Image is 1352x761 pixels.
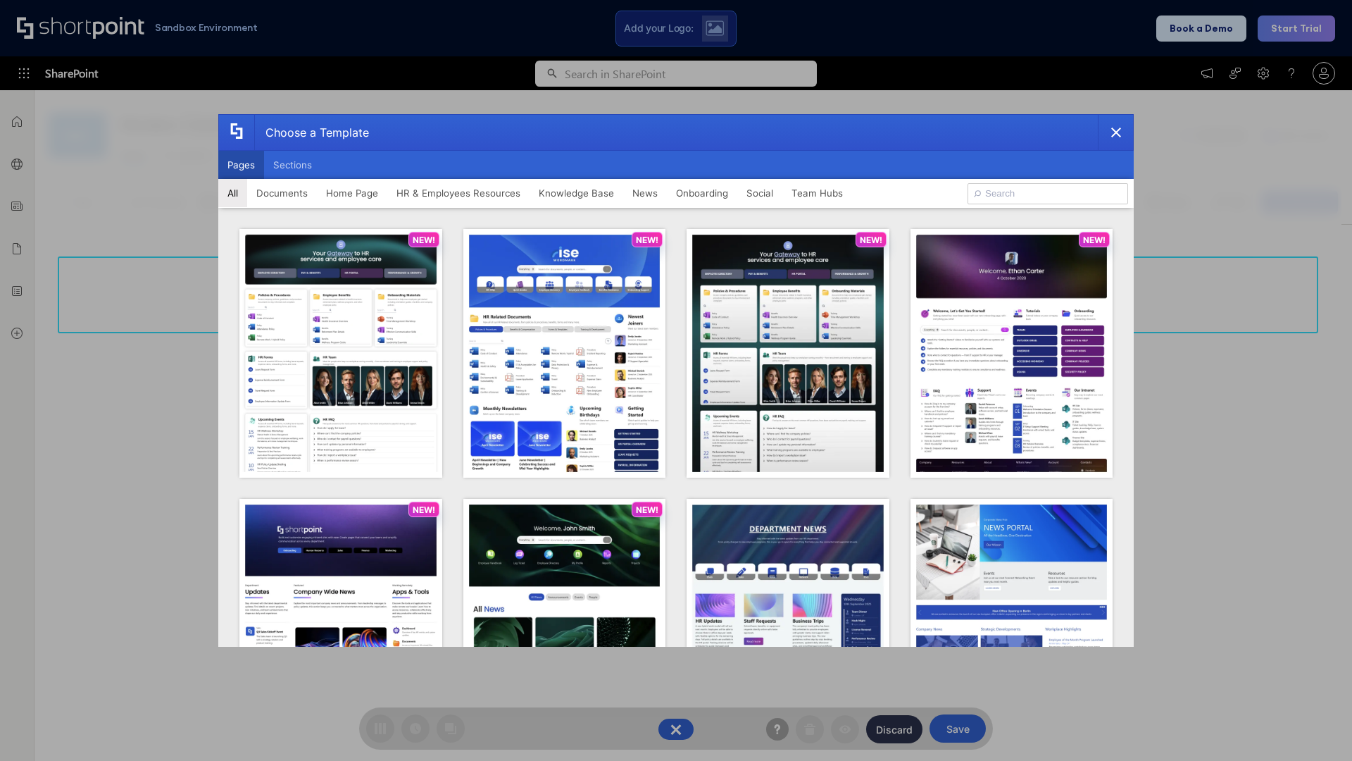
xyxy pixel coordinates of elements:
input: Search [968,183,1128,204]
div: Choose a Template [254,115,369,150]
button: Sections [264,151,321,179]
button: Onboarding [667,179,737,207]
button: Pages [218,151,264,179]
p: NEW! [860,235,882,245]
button: Documents [247,179,317,207]
button: Social [737,179,782,207]
div: template selector [218,114,1134,647]
p: NEW! [413,505,435,515]
p: NEW! [1083,235,1106,245]
p: NEW! [636,235,658,245]
button: HR & Employees Resources [387,179,530,207]
button: Home Page [317,179,387,207]
button: News [623,179,667,207]
p: NEW! [636,505,658,515]
p: NEW! [413,235,435,245]
button: Knowledge Base [530,179,623,207]
button: All [218,179,247,207]
button: Team Hubs [782,179,852,207]
iframe: Chat Widget [1098,598,1352,761]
